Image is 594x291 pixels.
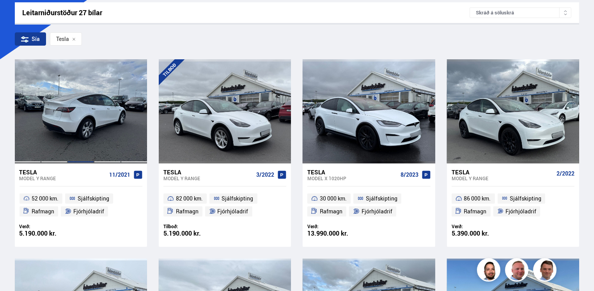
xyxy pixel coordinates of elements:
[20,169,106,176] div: Tesla
[447,163,579,247] a: Tesla Model Y RANGE 2/2022 86 000 km. Sjálfskipting Rafmagn Fjórhjóladrif Verð: 5.390.000 kr.
[256,172,274,178] span: 3/2022
[163,176,253,181] div: Model Y RANGE
[452,169,553,176] div: Tesla
[78,194,109,203] span: Sjálfskipting
[176,207,199,216] span: Rafmagn
[505,207,536,216] span: Fjórhjóladrif
[73,207,104,216] span: Fjórhjóladrif
[320,194,347,203] span: 30 000 km.
[362,207,392,216] span: Fjórhjóladrif
[452,176,553,181] div: Model Y RANGE
[20,230,81,237] div: 5.190.000 kr.
[320,207,342,216] span: Rafmagn
[307,169,397,176] div: Tesla
[307,230,369,237] div: 13.990.000 kr.
[32,194,59,203] span: 52 000 km.
[366,194,397,203] span: Sjálfskipting
[478,259,502,283] img: nhp88E3Fdnt1Opn2.png
[470,7,571,18] div: Skráð á söluskrá
[534,259,558,283] img: FbJEzSuNWCJXmdc-.webp
[222,194,254,203] span: Sjálfskipting
[464,207,487,216] span: Rafmagn
[20,176,106,181] div: Model Y RANGE
[307,176,397,181] div: Model X 1020HP
[557,170,574,177] span: 2/2022
[452,230,513,237] div: 5.390.000 kr.
[56,36,69,42] span: Tesla
[6,3,30,27] button: Opna LiveChat spjallviðmót
[401,172,418,178] span: 8/2023
[510,194,541,203] span: Sjálfskipting
[163,224,225,229] div: Tilboð:
[15,163,147,247] a: Tesla Model Y RANGE 11/2021 52 000 km. Sjálfskipting Rafmagn Fjórhjóladrif Verð: 5.190.000 kr.
[32,207,54,216] span: Rafmagn
[452,224,513,229] div: Verð:
[176,194,203,203] span: 82 000 km.
[23,9,470,17] div: Leitarniðurstöður 27 bílar
[163,169,253,176] div: Tesla
[464,194,491,203] span: 86 000 km.
[506,259,530,283] img: siFngHWaQ9KaOqBr.png
[303,163,435,247] a: Tesla Model X 1020HP 8/2023 30 000 km. Sjálfskipting Rafmagn Fjórhjóladrif Verð: 13.990.000 kr.
[15,32,46,46] div: Sía
[109,172,130,178] span: 11/2021
[20,224,81,229] div: Verð:
[163,230,225,237] div: 5.190.000 kr.
[307,224,369,229] div: Verð:
[159,163,291,247] a: Tesla Model Y RANGE 3/2022 82 000 km. Sjálfskipting Rafmagn Fjórhjóladrif Tilboð: 5.190.000 kr.
[218,207,248,216] span: Fjórhjóladrif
